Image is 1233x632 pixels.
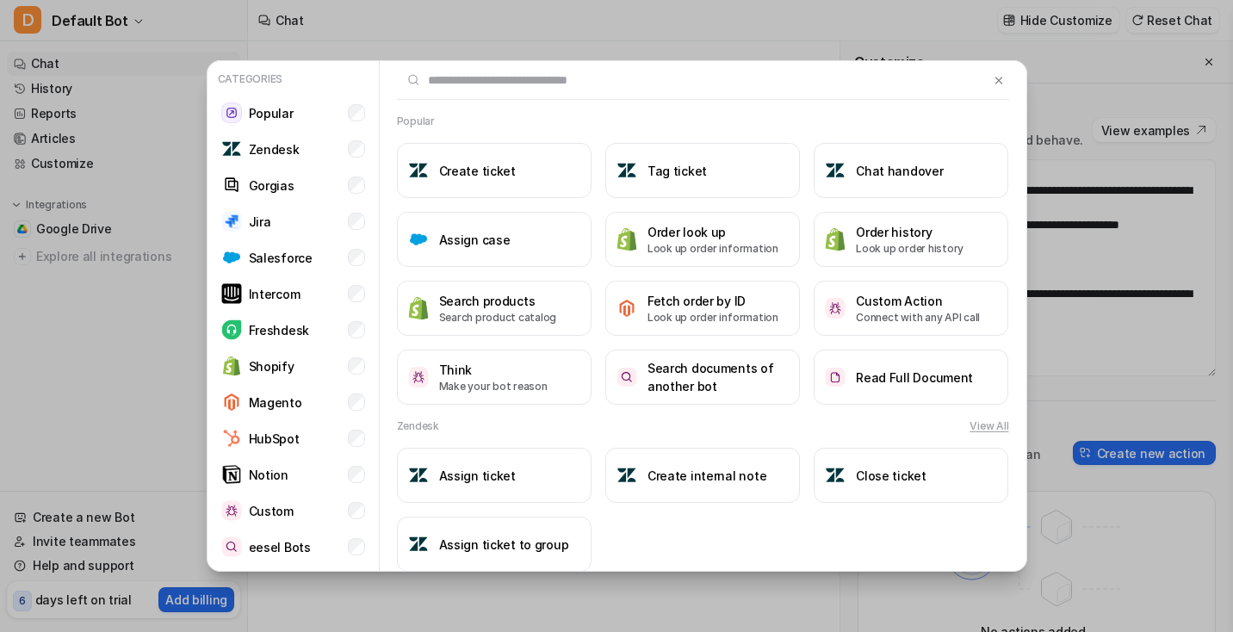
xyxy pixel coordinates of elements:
h3: Assign ticket [439,467,516,485]
h3: Close ticket [856,467,926,485]
h3: Order look up [647,223,778,241]
button: Create internal noteCreate internal note [605,448,800,503]
button: Assign ticket to groupAssign ticket to group [397,517,592,572]
h3: Assign case [439,231,511,249]
img: Assign ticket [408,465,429,486]
button: Assign ticketAssign ticket [397,448,592,503]
button: Close ticketClose ticket [814,448,1008,503]
button: Create ticketCreate ticket [397,143,592,198]
img: Create internal note [616,465,637,486]
h3: Search products [439,292,557,310]
button: Fetch order by IDFetch order by IDLook up order information [605,281,800,336]
p: Look up order history [856,241,963,257]
img: Read Full Document [825,368,846,387]
p: Custom [249,502,294,520]
p: Connect with any API call [856,310,980,325]
img: Search documents of another bot [616,368,637,387]
h3: Chat handover [856,162,943,180]
img: Assign ticket to group [408,534,429,555]
img: Tag ticket [616,160,637,181]
p: Jira [249,213,271,231]
p: Categories [214,68,372,90]
button: Custom ActionCustom ActionConnect with any API call [814,281,1008,336]
p: Salesforce [249,249,313,267]
img: Fetch order by ID [616,298,637,319]
img: Chat handover [825,160,846,181]
img: Assign case [408,229,429,250]
p: Magento [249,393,302,412]
button: Tag ticketTag ticket [605,143,800,198]
button: Search productsSearch productsSearch product catalog [397,281,592,336]
button: ThinkThinkMake your bot reason [397,350,592,405]
h2: Popular [397,114,435,129]
p: eesel Bots [249,538,311,556]
img: Order look up [616,227,637,251]
button: Order look upOrder look upLook up order information [605,212,800,267]
p: Look up order information [647,310,778,325]
img: Create ticket [408,160,429,181]
h3: Custom Action [856,292,980,310]
img: Think [408,367,429,387]
h3: Read Full Document [856,369,973,387]
button: Chat handoverChat handover [814,143,1008,198]
button: Read Full DocumentRead Full Document [814,350,1008,405]
h3: Assign ticket to group [439,536,569,554]
img: Search products [408,296,429,319]
button: Search documents of another botSearch documents of another bot [605,350,800,405]
h3: Think [439,361,548,379]
button: Assign caseAssign case [397,212,592,267]
h3: Order history [856,223,963,241]
p: Look up order information [647,241,778,257]
img: Close ticket [825,465,846,486]
img: Order history [825,227,846,251]
p: Make your bot reason [439,379,548,394]
h3: Create ticket [439,162,516,180]
img: Custom Action [825,298,846,318]
p: Popular [249,104,294,122]
p: Freshdesk [249,321,309,339]
button: View All [970,418,1008,434]
p: Zendesk [249,140,300,158]
h3: Tag ticket [647,162,707,180]
p: Search product catalog [439,310,557,325]
button: Order historyOrder historyLook up order history [814,212,1008,267]
h3: Search documents of another bot [647,359,789,395]
p: Intercom [249,285,301,303]
p: Shopify [249,357,294,375]
h3: Create internal note [647,467,766,485]
p: Gorgias [249,177,294,195]
p: Notion [249,466,288,484]
h2: Zendesk [397,418,439,434]
h3: Fetch order by ID [647,292,778,310]
p: HubSpot [249,430,300,448]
